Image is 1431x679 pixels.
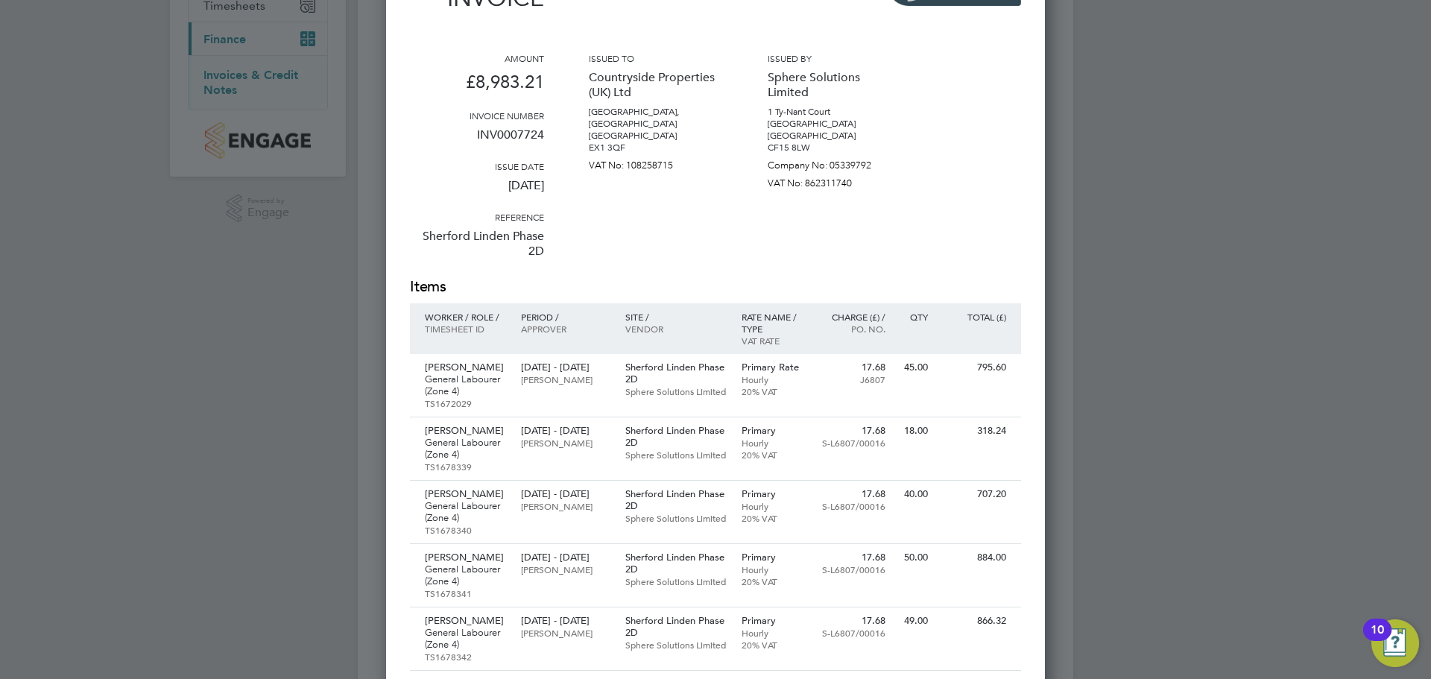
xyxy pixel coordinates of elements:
[625,512,727,524] p: Sphere Solutions Limited
[821,425,885,437] p: 17.68
[425,627,506,651] p: General Labourer (Zone 4)
[521,311,610,323] p: Period /
[821,615,885,627] p: 17.68
[425,651,506,663] p: TS1678342
[900,552,928,563] p: 50.00
[521,627,610,639] p: [PERSON_NAME]
[768,118,902,130] p: [GEOGRAPHIC_DATA]
[821,373,885,385] p: J6807
[410,277,1021,297] h2: Items
[821,627,885,639] p: S-L6807/00016
[521,615,610,627] p: [DATE] - [DATE]
[410,52,544,64] h3: Amount
[589,106,723,130] p: [GEOGRAPHIC_DATA], [GEOGRAPHIC_DATA]
[742,311,806,335] p: Rate name / type
[521,373,610,385] p: [PERSON_NAME]
[900,311,928,323] p: QTY
[742,361,806,373] p: Primary Rate
[625,361,727,385] p: Sherford Linden Phase 2D
[410,211,544,223] h3: Reference
[521,552,610,563] p: [DATE] - [DATE]
[900,615,928,627] p: 49.00
[742,437,806,449] p: Hourly
[1371,619,1419,667] button: Open Resource Center, 10 new notifications
[425,397,506,409] p: TS1672029
[742,488,806,500] p: Primary
[625,323,727,335] p: Vendor
[521,563,610,575] p: [PERSON_NAME]
[425,361,506,373] p: [PERSON_NAME]
[589,130,723,142] p: [GEOGRAPHIC_DATA]
[943,311,1006,323] p: Total (£)
[521,361,610,373] p: [DATE] - [DATE]
[768,171,902,189] p: VAT No: 862311740
[768,106,902,118] p: 1 Ty-Nant Court
[821,311,885,323] p: Charge (£) /
[425,437,506,461] p: General Labourer (Zone 4)
[410,160,544,172] h3: Issue date
[742,385,806,397] p: 20% VAT
[821,361,885,373] p: 17.68
[521,437,610,449] p: [PERSON_NAME]
[821,563,885,575] p: S-L6807/00016
[425,552,506,563] p: [PERSON_NAME]
[425,425,506,437] p: [PERSON_NAME]
[742,512,806,524] p: 20% VAT
[821,500,885,512] p: S-L6807/00016
[821,552,885,563] p: 17.68
[943,552,1006,563] p: 884.00
[625,552,727,575] p: Sherford Linden Phase 2D
[589,64,723,106] p: Countryside Properties (UK) Ltd
[943,615,1006,627] p: 866.32
[625,488,727,512] p: Sherford Linden Phase 2D
[521,488,610,500] p: [DATE] - [DATE]
[410,121,544,160] p: INV0007724
[742,615,806,627] p: Primary
[425,615,506,627] p: [PERSON_NAME]
[425,461,506,473] p: TS1678339
[625,575,727,587] p: Sphere Solutions Limited
[742,425,806,437] p: Primary
[410,172,544,211] p: [DATE]
[742,449,806,461] p: 20% VAT
[768,52,902,64] h3: Issued by
[410,64,544,110] p: £8,983.21
[425,323,506,335] p: Timesheet ID
[425,311,506,323] p: Worker / Role /
[900,425,928,437] p: 18.00
[410,223,544,277] p: Sherford Linden Phase 2D
[821,437,885,449] p: S-L6807/00016
[425,587,506,599] p: TS1678341
[821,488,885,500] p: 17.68
[768,154,902,171] p: Company No: 05339792
[900,488,928,500] p: 40.00
[521,323,610,335] p: Approver
[521,500,610,512] p: [PERSON_NAME]
[1371,630,1384,649] div: 10
[425,524,506,536] p: TS1678340
[943,488,1006,500] p: 707.20
[742,627,806,639] p: Hourly
[943,425,1006,437] p: 318.24
[589,142,723,154] p: EX1 3QF
[625,639,727,651] p: Sphere Solutions Limited
[943,361,1006,373] p: 795.60
[768,64,902,106] p: Sphere Solutions Limited
[521,425,610,437] p: [DATE] - [DATE]
[821,323,885,335] p: Po. No.
[425,500,506,524] p: General Labourer (Zone 4)
[410,110,544,121] h3: Invoice number
[625,615,727,639] p: Sherford Linden Phase 2D
[625,311,727,323] p: Site /
[742,575,806,587] p: 20% VAT
[625,385,727,397] p: Sphere Solutions Limited
[742,335,806,347] p: VAT rate
[742,639,806,651] p: 20% VAT
[425,563,506,587] p: General Labourer (Zone 4)
[425,488,506,500] p: [PERSON_NAME]
[768,142,902,154] p: CF15 8LW
[625,449,727,461] p: Sphere Solutions Limited
[589,52,723,64] h3: Issued to
[768,130,902,142] p: [GEOGRAPHIC_DATA]
[742,563,806,575] p: Hourly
